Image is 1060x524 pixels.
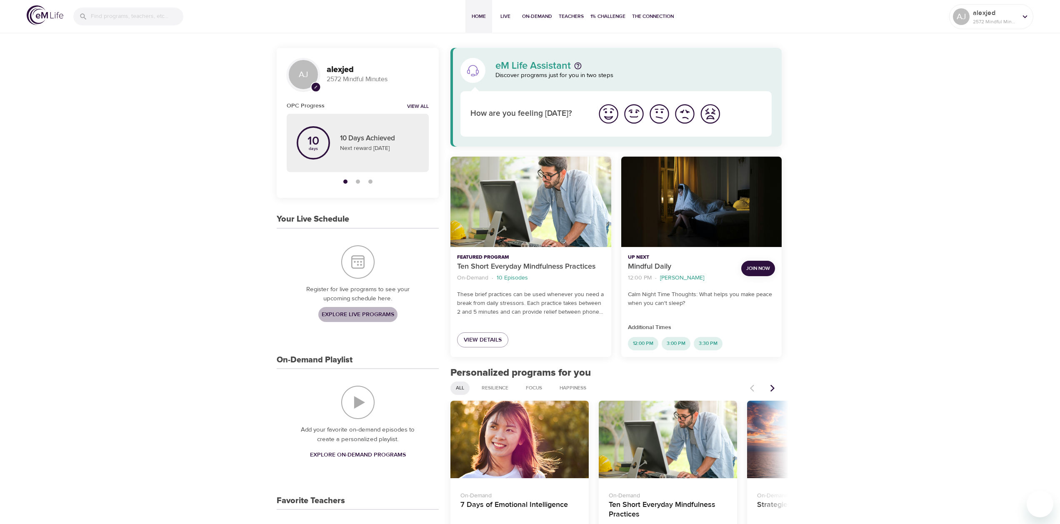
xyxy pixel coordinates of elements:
a: Explore On-Demand Programs [307,447,409,463]
div: Focus [520,382,547,395]
span: View Details [464,335,502,345]
img: On-Demand Playlist [341,386,375,419]
h4: Ten Short Everyday Mindfulness Practices [609,500,727,520]
h2: Personalized programs for you [450,367,782,379]
div: 3:00 PM [662,337,690,350]
p: days [307,147,319,150]
img: worst [699,102,722,125]
button: Ten Short Everyday Mindfulness Practices [599,401,737,479]
nav: breadcrumb [457,272,604,284]
nav: breadcrumb [628,272,735,284]
input: Find programs, teachers, etc... [91,7,183,25]
button: Next items [763,379,782,397]
span: Explore On-Demand Programs [310,450,406,460]
div: 12:00 PM [628,337,658,350]
p: On-Demand [457,274,488,282]
span: Home [469,12,489,21]
li: · [492,272,493,284]
p: Ten Short Everyday Mindfulness Practices [457,261,604,272]
span: Happiness [555,384,591,392]
button: I'm feeling ok [647,101,672,127]
span: 3:00 PM [662,340,690,347]
button: Ten Short Everyday Mindfulness Practices [450,157,611,247]
p: 2572 Mindful Minutes [327,75,429,84]
p: Add your favorite on-demand episodes to create a personalized playlist. [293,425,422,444]
span: Resilience [477,384,513,392]
p: On-Demand [460,488,579,500]
span: Live [495,12,515,21]
h3: alexjed [327,65,429,75]
p: 10 [307,135,319,147]
h3: Favorite Teachers [277,496,345,506]
button: Mindful Daily [621,157,782,247]
p: 10 Episodes [497,274,528,282]
h3: Your Live Schedule [277,215,349,224]
p: eM Life Assistant [495,61,571,71]
span: The Connection [632,12,674,21]
li: · [655,272,657,284]
h4: 7 Days of Emotional Intelligence [460,500,579,520]
p: How are you feeling [DATE]? [470,108,586,120]
p: alexjed [973,8,1017,18]
span: 3:30 PM [694,340,722,347]
img: Your Live Schedule [341,245,375,279]
a: View Details [457,332,508,348]
p: These brief practices can be used whenever you need a break from daily stressors. Each practice t... [457,290,604,317]
p: On-Demand [609,488,727,500]
p: [PERSON_NAME] [660,274,704,282]
p: Mindful Daily [628,261,735,272]
img: logo [27,5,63,25]
p: 2572 Mindful Minutes [973,18,1017,25]
p: 12:00 PM [628,274,652,282]
span: Join Now [746,264,770,273]
p: 10 Days Achieved [340,133,419,144]
p: Discover programs just for you in two steps [495,71,772,80]
span: On-Demand [522,12,552,21]
div: 3:30 PM [694,337,722,350]
p: Additional Times [628,323,775,332]
p: Featured Program [457,254,604,261]
h6: OPC Progress [287,101,325,110]
div: Happiness [554,382,592,395]
p: Register for live programs to see your upcoming schedule here. [293,285,422,304]
p: Up Next [628,254,735,261]
p: Calm Night Time Thoughts: What helps you make peace when you can't sleep? [628,290,775,308]
button: 7 Days of Emotional Intelligence [450,401,589,479]
div: Resilience [476,382,514,395]
h3: On-Demand Playlist [277,355,352,365]
p: On-Demand [757,488,875,500]
div: AJ [287,58,320,91]
span: Focus [521,384,547,392]
button: I'm feeling good [621,101,647,127]
span: Teachers [559,12,584,21]
span: Explore Live Programs [322,309,394,320]
span: 1% Challenge [590,12,625,21]
button: I'm feeling great [596,101,621,127]
span: All [451,384,469,392]
p: Next reward [DATE] [340,144,419,153]
a: Explore Live Programs [318,307,397,322]
img: ok [648,102,671,125]
h4: Strategies to Reduce Stress [757,500,875,520]
img: good [622,102,645,125]
button: I'm feeling bad [672,101,697,127]
img: bad [673,102,696,125]
button: I'm feeling worst [697,101,723,127]
div: All [450,382,470,395]
div: AJ [953,8,970,25]
span: 12:00 PM [628,340,658,347]
button: Join Now [741,261,775,276]
button: Strategies to Reduce Stress [747,401,885,479]
img: eM Life Assistant [466,64,480,77]
iframe: Button to launch messaging window [1027,491,1053,517]
img: great [597,102,620,125]
a: View all notifications [407,103,429,110]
